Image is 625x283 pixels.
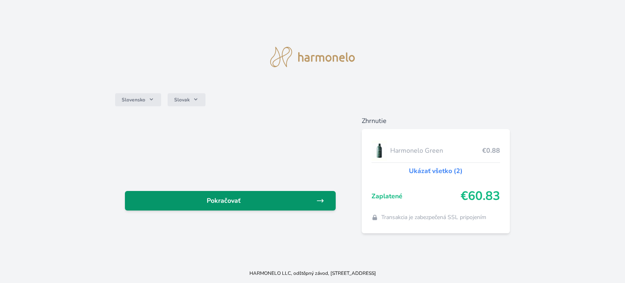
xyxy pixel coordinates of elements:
[372,140,387,161] img: CLEAN_GREEN_se_stinem_x-lo.jpg
[168,93,205,106] button: Slovak
[125,191,336,211] a: Pokračovať
[409,166,463,176] a: Ukázať všetko (2)
[115,93,161,106] button: Slovensko
[362,116,510,126] h6: Zhrnutie
[381,213,486,222] span: Transakcia je zabezpečená SSL pripojením
[122,97,145,103] span: Slovensko
[390,146,482,156] span: Harmonelo Green
[131,196,316,206] span: Pokračovať
[270,47,355,67] img: logo.svg
[372,191,461,201] span: Zaplatené
[174,97,190,103] span: Slovak
[482,146,500,156] span: €0.88
[461,189,500,204] span: €60.83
